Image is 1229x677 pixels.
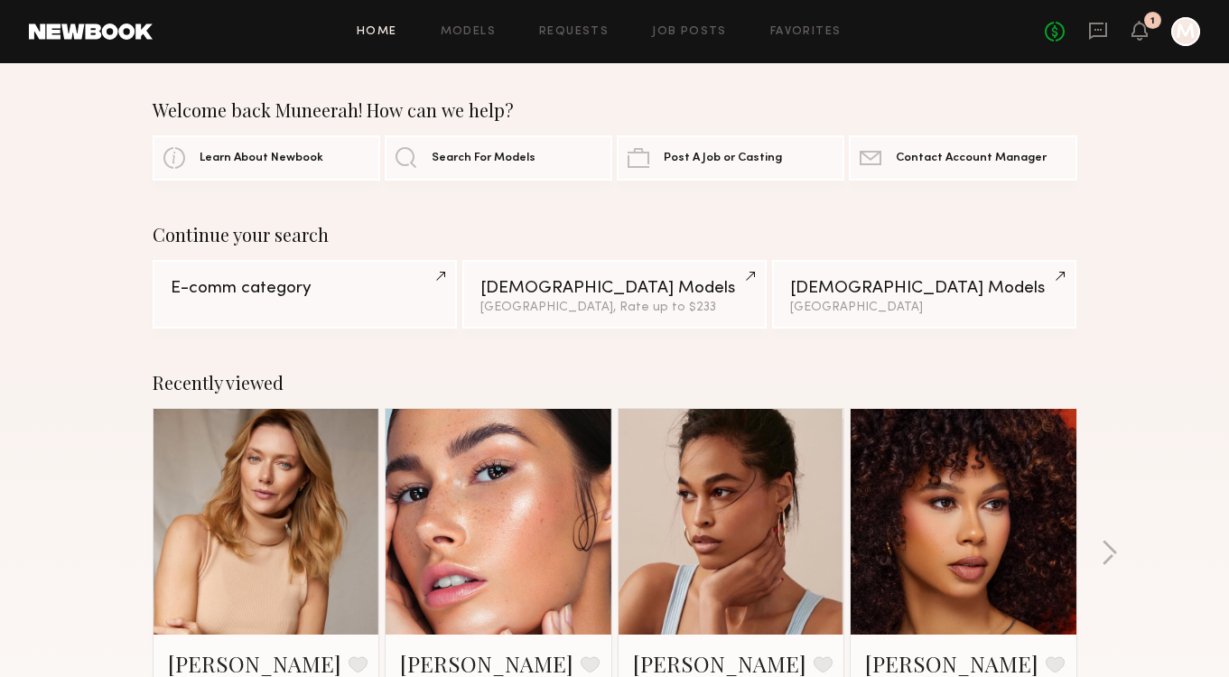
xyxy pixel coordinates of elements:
a: E-comm category [153,260,457,329]
a: Job Posts [652,26,727,38]
div: Welcome back Muneerah! How can we help? [153,99,1077,121]
a: Search For Models [385,135,612,181]
a: Contact Account Manager [849,135,1076,181]
a: Models [441,26,496,38]
a: Home [357,26,397,38]
div: [GEOGRAPHIC_DATA], Rate up to $233 [480,301,749,314]
span: Post A Job or Casting [664,153,782,164]
a: Learn About Newbook [153,135,380,181]
div: [DEMOGRAPHIC_DATA] Models [790,280,1058,297]
div: [DEMOGRAPHIC_DATA] Models [480,280,749,297]
div: 1 [1150,16,1155,26]
div: [GEOGRAPHIC_DATA] [790,301,1058,314]
a: Post A Job or Casting [617,135,844,181]
div: Recently viewed [153,372,1077,394]
a: Requests [539,26,609,38]
a: [DEMOGRAPHIC_DATA] Models[GEOGRAPHIC_DATA] [772,260,1076,329]
div: Continue your search [153,224,1077,246]
span: Learn About Newbook [200,153,323,164]
div: E-comm category [171,280,439,297]
a: M [1171,17,1200,46]
a: Favorites [770,26,842,38]
span: Contact Account Manager [896,153,1047,164]
a: [DEMOGRAPHIC_DATA] Models[GEOGRAPHIC_DATA], Rate up to $233 [462,260,767,329]
span: Search For Models [432,153,535,164]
